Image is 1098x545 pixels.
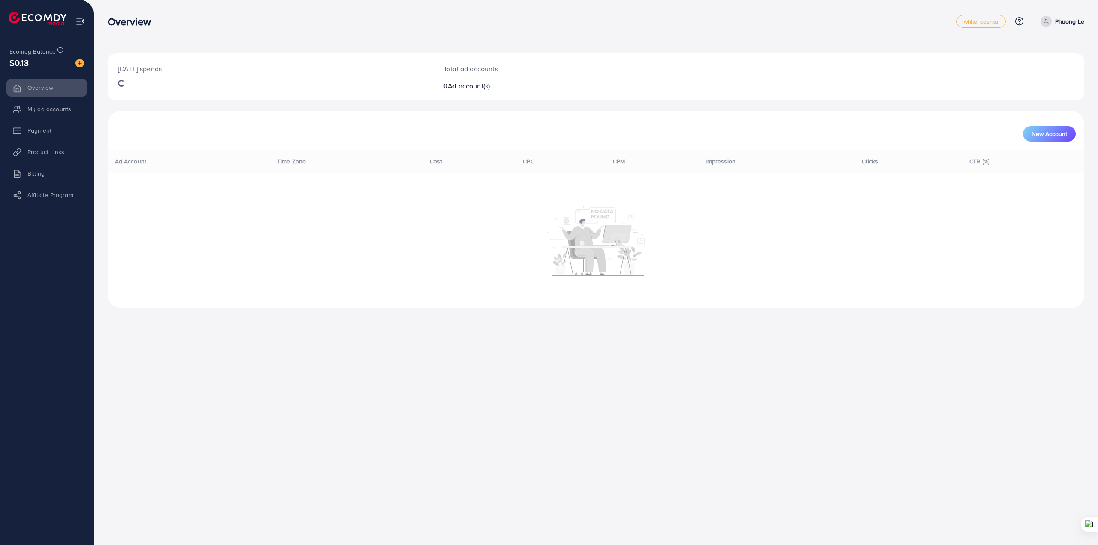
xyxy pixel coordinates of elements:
[1037,16,1084,27] a: Phuong Le
[443,64,667,74] p: Total ad accounts
[9,47,56,56] span: Ecomdy Balance
[9,12,66,25] img: logo
[964,19,998,24] span: white_agency
[118,64,423,74] p: [DATE] spends
[1055,16,1084,27] p: Phuong Le
[448,81,490,91] span: Ad account(s)
[1023,126,1076,142] button: New Account
[956,15,1006,28] a: white_agency
[1032,131,1067,137] span: New Account
[443,82,667,90] h2: 0
[75,16,85,26] img: menu
[9,56,29,69] span: $0.13
[75,59,84,67] img: image
[108,15,158,28] h3: Overview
